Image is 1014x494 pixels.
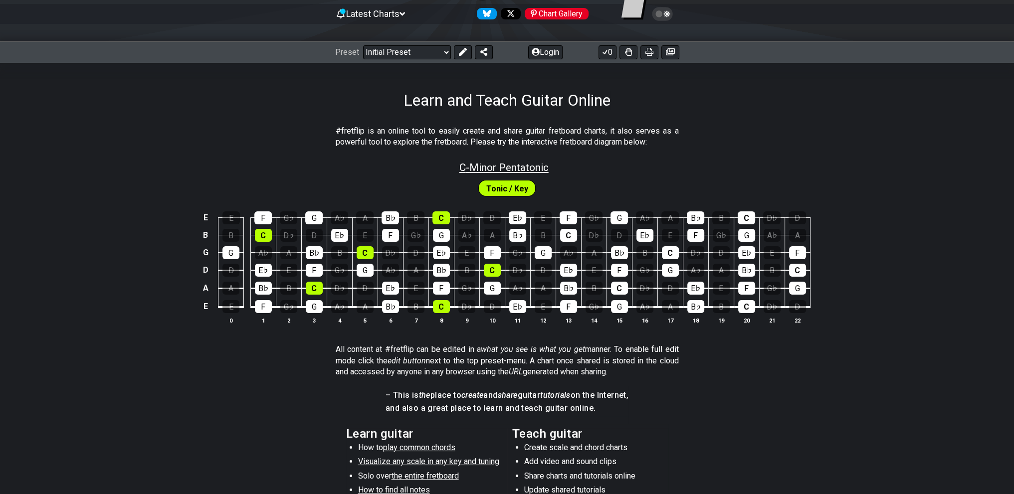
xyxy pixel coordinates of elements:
[586,282,603,295] div: B
[662,282,679,295] div: D
[222,229,239,242] div: B
[479,315,505,326] th: 10
[713,282,730,295] div: E
[222,282,239,295] div: A
[636,229,653,242] div: E♭
[458,246,475,259] div: E
[356,211,374,224] div: A
[331,246,348,259] div: B
[484,300,501,313] div: D
[525,8,589,19] div: Chart Gallery
[524,456,666,470] li: Add video and sound clips
[764,229,781,242] div: A♭
[419,390,430,400] em: the
[611,300,628,313] div: G
[407,229,424,242] div: G♭
[335,47,359,57] span: Preset
[535,229,552,242] div: B
[509,211,526,224] div: E♭
[357,229,374,242] div: E
[407,282,424,295] div: E
[657,9,668,18] span: Toggle light / dark theme
[331,229,348,242] div: E♭
[560,229,577,242] div: C
[433,282,450,295] div: F
[358,457,499,466] span: Visualize any scale in any key and tuning
[611,229,628,242] div: D
[789,246,806,259] div: F
[382,282,399,295] div: E♭
[433,246,450,259] div: E♭
[484,229,501,242] div: A
[586,300,603,313] div: G♭
[560,246,577,259] div: A♭
[255,282,272,295] div: B♭
[200,244,211,261] td: G
[484,246,501,259] div: F
[346,8,400,19] span: Latest Charts
[632,315,657,326] th: 16
[484,264,501,277] div: C
[662,229,679,242] div: E
[619,45,637,59] button: Toggle Dexterity for all fretkits
[388,356,426,365] em: edit button
[222,300,239,313] div: E
[222,246,239,259] div: G
[560,300,577,313] div: F
[280,300,297,313] div: G♭
[785,315,810,326] th: 22
[636,246,653,259] div: B
[280,282,297,295] div: B
[662,264,679,277] div: G
[509,300,526,313] div: E♭
[458,229,475,242] div: A♭
[712,211,730,224] div: B
[764,300,781,313] div: D♭
[509,367,523,376] em: URL
[556,315,581,326] th: 13
[250,315,276,326] th: 1
[382,211,399,224] div: B♭
[509,282,526,295] div: A♭
[713,229,730,242] div: G♭
[458,211,475,224] div: D♭
[378,315,403,326] th: 6
[764,282,781,295] div: G♭
[560,282,577,295] div: B♭
[392,471,459,481] span: the entire fretboard
[713,246,730,259] div: D
[475,45,493,59] button: Share Preset
[611,282,628,295] div: C
[540,390,571,400] em: tutorials
[433,264,450,277] div: B♭
[358,442,500,456] li: How to
[331,211,348,224] div: A♭
[764,246,781,259] div: E
[386,390,628,401] h4: – This is place to and guitar on the Internet,
[280,246,297,259] div: A
[738,300,755,313] div: C
[382,300,399,313] div: B♭
[521,8,589,19] a: #fretflip at Pinterest
[759,315,785,326] th: 21
[331,282,348,295] div: D♭
[738,264,755,277] div: B♭
[458,300,475,313] div: D♭
[255,229,272,242] div: C
[599,45,616,59] button: 0
[428,315,454,326] th: 8
[382,229,399,242] div: F
[357,300,374,313] div: A
[331,264,348,277] div: G♭
[433,229,450,242] div: G
[509,229,526,242] div: B♭
[738,246,755,259] div: E♭
[683,315,708,326] th: 18
[254,211,272,224] div: F
[382,264,399,277] div: A♭
[306,282,323,295] div: C
[524,471,666,485] li: Share charts and tutorials online
[461,390,483,400] em: create
[636,282,653,295] div: D♭
[280,229,297,242] div: D♭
